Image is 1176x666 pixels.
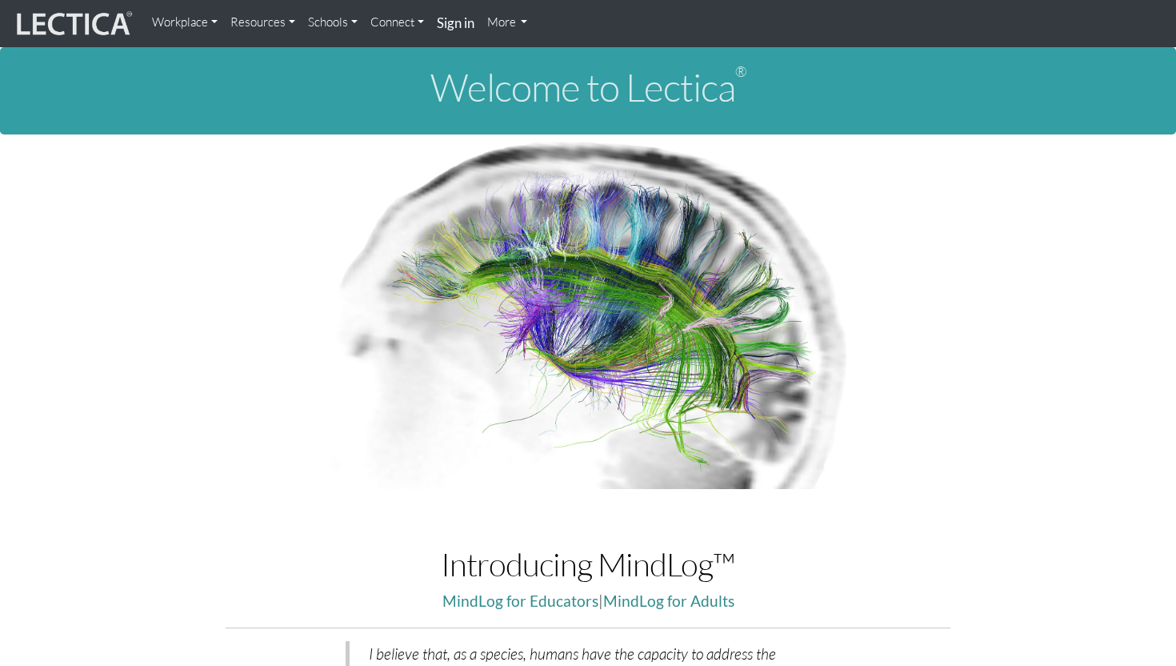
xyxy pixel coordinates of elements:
h1: Introducing MindLog™ [226,547,950,582]
sup: ® [735,62,746,80]
a: Schools [302,6,364,38]
a: More [481,6,534,38]
img: Human Connectome Project Image [322,134,854,490]
h1: Welcome to Lectica [13,66,1163,109]
img: lecticalive [13,9,133,39]
a: MindLog for Educators [442,592,598,610]
a: Resources [224,6,302,38]
p: | [226,588,950,615]
a: Sign in [430,6,481,41]
a: Connect [364,6,430,38]
a: Workplace [146,6,224,38]
strong: Sign in [437,14,474,31]
a: MindLog for Adults [603,592,734,610]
